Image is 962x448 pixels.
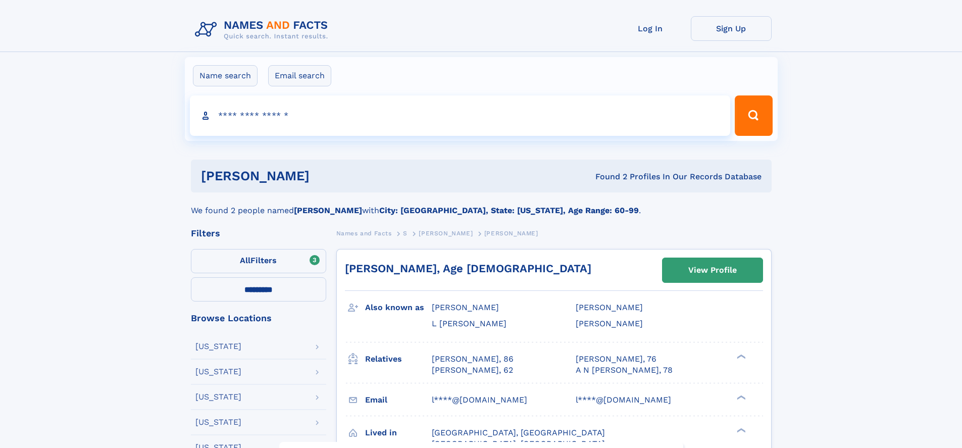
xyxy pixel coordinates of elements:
[576,354,656,365] a: [PERSON_NAME], 76
[379,206,639,215] b: City: [GEOGRAPHIC_DATA], State: [US_STATE], Age Range: 60-99
[365,299,432,316] h3: Also known as
[190,95,731,136] input: search input
[663,258,763,282] a: View Profile
[240,256,250,265] span: All
[432,303,499,312] span: [PERSON_NAME]
[336,227,392,239] a: Names and Facts
[691,16,772,41] a: Sign Up
[432,428,605,437] span: [GEOGRAPHIC_DATA], [GEOGRAPHIC_DATA]
[403,230,408,237] span: S
[432,319,507,328] span: L [PERSON_NAME]
[484,230,538,237] span: [PERSON_NAME]
[195,393,241,401] div: [US_STATE]
[734,394,746,401] div: ❯
[268,65,331,86] label: Email search
[688,259,737,282] div: View Profile
[432,354,514,365] a: [PERSON_NAME], 86
[610,16,691,41] a: Log In
[195,418,241,426] div: [US_STATE]
[365,391,432,409] h3: Email
[191,314,326,323] div: Browse Locations
[195,342,241,351] div: [US_STATE]
[576,303,643,312] span: [PERSON_NAME]
[191,229,326,238] div: Filters
[452,171,762,182] div: Found 2 Profiles In Our Records Database
[345,262,591,275] a: [PERSON_NAME], Age [DEMOGRAPHIC_DATA]
[419,227,473,239] a: [PERSON_NAME]
[191,249,326,273] label: Filters
[734,427,746,433] div: ❯
[419,230,473,237] span: [PERSON_NAME]
[432,365,513,376] a: [PERSON_NAME], 62
[403,227,408,239] a: S
[193,65,258,86] label: Name search
[201,170,452,182] h1: [PERSON_NAME]
[294,206,362,215] b: [PERSON_NAME]
[576,319,643,328] span: [PERSON_NAME]
[735,95,772,136] button: Search Button
[365,424,432,441] h3: Lived in
[734,353,746,360] div: ❯
[191,16,336,43] img: Logo Names and Facts
[365,351,432,368] h3: Relatives
[195,368,241,376] div: [US_STATE]
[576,365,673,376] a: A N [PERSON_NAME], 78
[191,192,772,217] div: We found 2 people named with .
